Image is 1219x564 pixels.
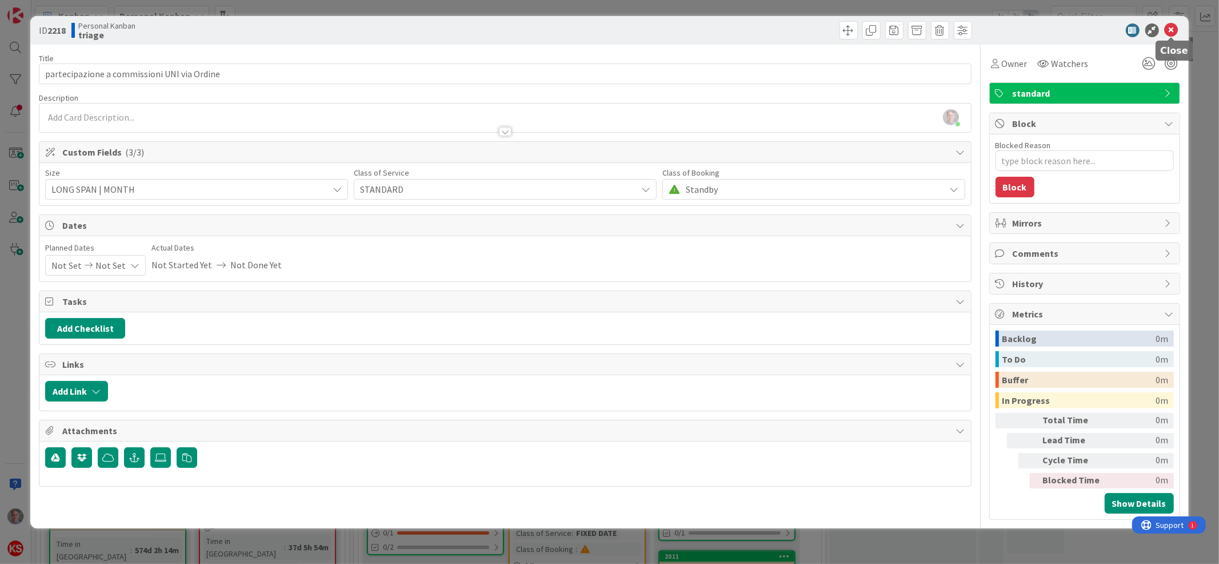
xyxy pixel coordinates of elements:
[62,145,950,159] span: Custom Fields
[943,109,959,125] img: 9UdbG9bmAsZFfNcxiAjc88abcXdLiien.jpg
[62,295,950,308] span: Tasks
[45,242,146,254] span: Planned Dates
[354,169,657,177] div: Class of Service
[45,169,348,177] div: Size
[1013,216,1159,230] span: Mirrors
[78,21,135,30] span: Personal Kanban
[230,255,282,275] span: Not Done Yet
[51,256,82,275] span: Not Set
[125,146,144,158] span: ( 3/3 )
[62,358,950,371] span: Links
[151,242,282,254] span: Actual Dates
[1043,433,1106,448] div: Lead Time
[1002,57,1028,70] span: Owner
[45,381,108,402] button: Add Link
[1043,453,1106,468] div: Cycle Time
[1156,331,1169,347] div: 0m
[996,140,1051,150] label: Blocked Reason
[1002,372,1156,388] div: Buffer
[1013,117,1159,130] span: Block
[1013,277,1159,291] span: History
[39,93,78,103] span: Description
[151,255,212,275] span: Not Started Yet
[1002,392,1156,408] div: In Progress
[39,63,971,84] input: type card name here...
[1110,453,1169,468] div: 0m
[51,181,322,197] span: LONG SPAN | MONTH
[62,219,950,232] span: Dates
[1110,433,1169,448] div: 0m
[45,318,125,339] button: Add Checklist
[59,5,62,14] div: 1
[1013,247,1159,260] span: Comments
[1156,372,1169,388] div: 0m
[686,181,940,197] span: Standby
[1002,351,1156,367] div: To Do
[78,30,135,39] b: triage
[1013,307,1159,321] span: Metrics
[1002,331,1156,347] div: Backlog
[1043,413,1106,428] div: Total Time
[662,169,965,177] div: Class of Booking
[1043,473,1106,488] div: Blocked Time
[1156,351,1169,367] div: 0m
[24,2,52,15] span: Support
[95,256,126,275] span: Not Set
[996,177,1034,197] button: Block
[1156,392,1169,408] div: 0m
[1052,57,1089,70] span: Watchers
[1160,45,1188,56] h5: Close
[47,25,66,36] b: 2218
[62,424,950,438] span: Attachments
[1105,493,1174,514] button: Show Details
[39,23,66,37] span: ID
[1013,86,1159,100] span: standard
[1110,413,1169,428] div: 0m
[360,181,631,197] span: STANDARD
[39,53,54,63] label: Title
[1110,473,1169,488] div: 0m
